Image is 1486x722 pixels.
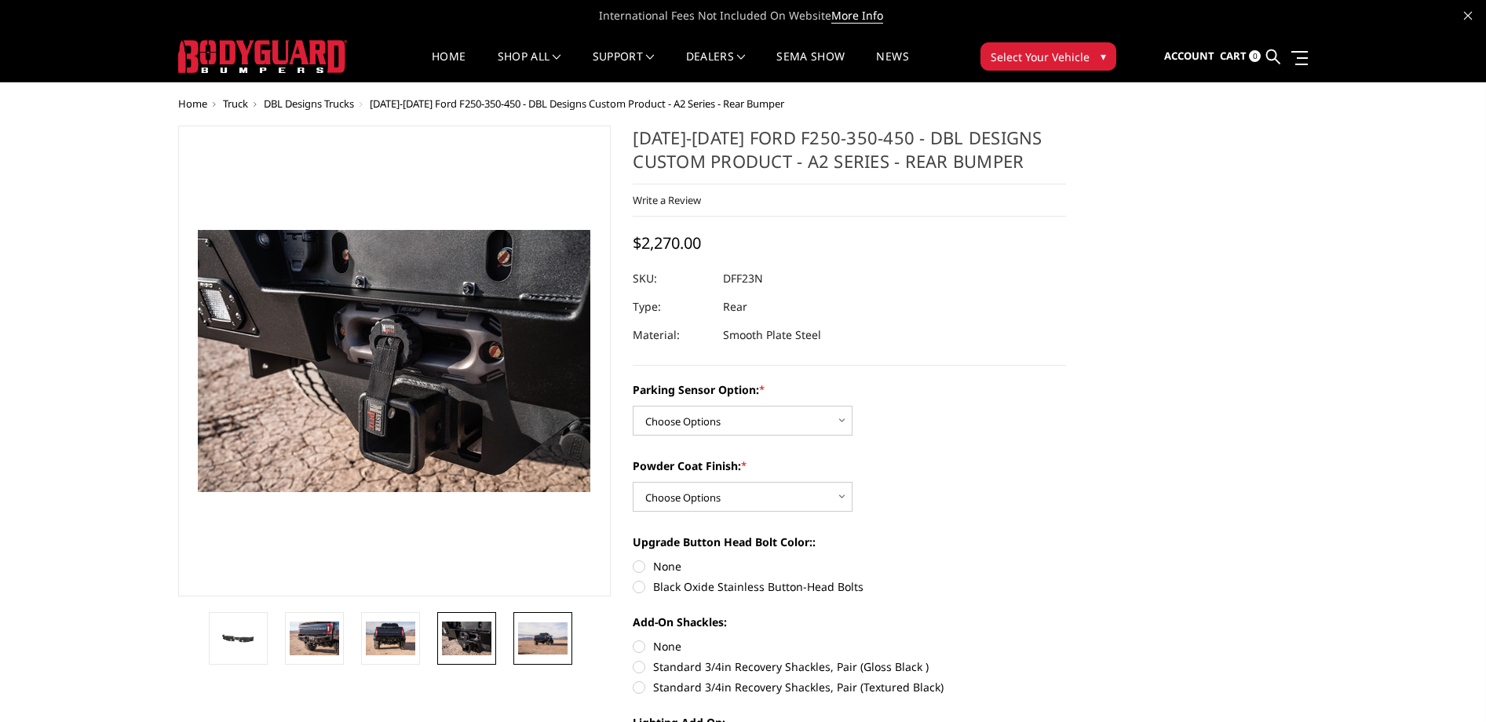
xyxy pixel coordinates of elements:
[776,51,845,82] a: SEMA Show
[633,126,1066,184] h1: [DATE]-[DATE] Ford F250-350-450 - DBL Designs Custom Product - A2 Series - Rear Bumper
[633,558,1066,574] label: None
[633,578,1066,595] label: Black Oxide Stainless Button-Head Bolts
[223,97,248,111] a: Truck
[633,658,1066,675] label: Standard 3/4in Recovery Shackles, Pair (Gloss Black )
[366,622,415,655] img: 2023-2025 Ford F250-350-450 - DBL Designs Custom Product - A2 Series - Rear Bumper
[1249,50,1261,62] span: 0
[370,97,784,111] span: [DATE]-[DATE] Ford F250-350-450 - DBL Designs Custom Product - A2 Series - Rear Bumper
[723,293,747,321] dd: Rear
[264,97,354,111] a: DBL Designs Trucks
[214,627,263,651] img: 2023-2025 Ford F250-350-450 - DBL Designs Custom Product - A2 Series - Rear Bumper
[518,622,568,655] img: 2023-2025 Ford F250-350-450 - DBL Designs Custom Product - A2 Series - Rear Bumper
[178,40,347,73] img: BODYGUARD BUMPERS
[980,42,1116,71] button: Select Your Vehicle
[290,622,339,655] img: 2023-2025 Ford F250-350-450 - DBL Designs Custom Product - A2 Series - Rear Bumper
[723,321,821,349] dd: Smooth Plate Steel
[686,51,746,82] a: Dealers
[633,679,1066,695] label: Standard 3/4in Recovery Shackles, Pair (Textured Black)
[633,264,711,293] dt: SKU:
[442,622,491,655] img: 2023-2025 Ford F250-350-450 - DBL Designs Custom Product - A2 Series - Rear Bumper
[831,8,883,24] a: More Info
[1101,48,1106,64] span: ▾
[1164,35,1214,78] a: Account
[178,126,612,596] a: 2023-2025 Ford F250-350-450 - DBL Designs Custom Product - A2 Series - Rear Bumper
[633,614,1066,630] label: Add-On Shackles:
[593,51,655,82] a: Support
[633,293,711,321] dt: Type:
[633,381,1066,398] label: Parking Sensor Option:
[991,49,1090,65] span: Select Your Vehicle
[498,51,561,82] a: shop all
[1164,49,1214,63] span: Account
[723,264,763,293] dd: DFF23N
[178,97,207,111] a: Home
[633,232,701,253] span: $2,270.00
[633,193,701,207] a: Write a Review
[633,321,711,349] dt: Material:
[633,638,1066,655] label: None
[876,51,908,82] a: News
[1220,35,1261,78] a: Cart 0
[633,534,1066,550] label: Upgrade Button Head Bolt Color::
[1220,49,1247,63] span: Cart
[432,51,466,82] a: Home
[633,458,1066,474] label: Powder Coat Finish:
